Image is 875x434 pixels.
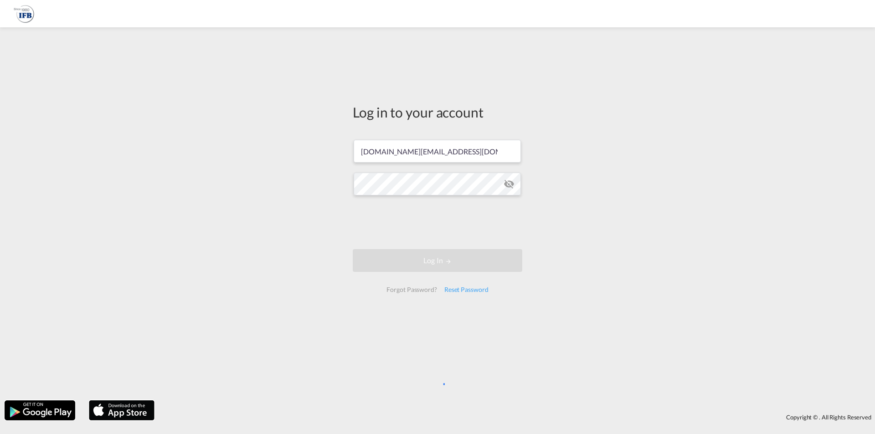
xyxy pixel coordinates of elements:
div: Reset Password [441,281,492,298]
div: Forgot Password? [383,281,440,298]
div: Log in to your account [353,102,522,122]
iframe: reCAPTCHA [368,204,507,240]
img: b628ab10256c11eeb52753acbc15d091.png [14,4,34,24]
img: apple.png [88,399,155,421]
button: LOGIN [353,249,522,272]
img: google.png [4,399,76,421]
md-icon: icon-eye-off [504,179,515,189]
div: Copyright © . All Rights Reserved [159,409,875,425]
input: Enter email/phone number [354,140,521,163]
